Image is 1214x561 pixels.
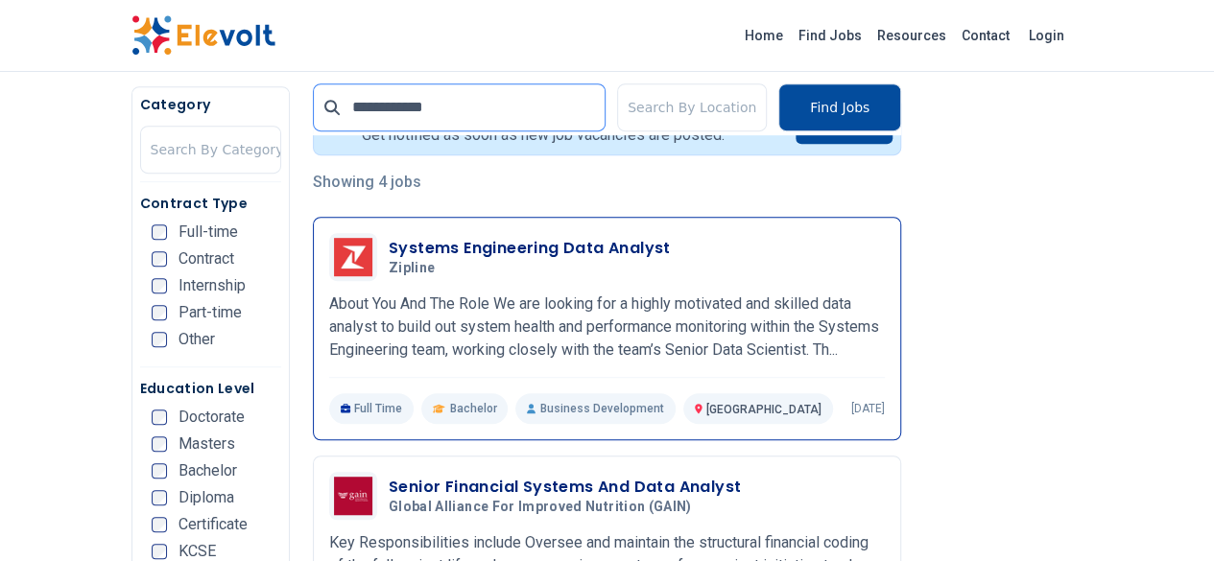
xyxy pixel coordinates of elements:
[179,224,238,240] span: Full-time
[869,20,954,51] a: Resources
[152,305,167,320] input: Part-time
[389,260,435,277] span: Zipline
[131,15,275,56] img: Elevolt
[179,278,246,293] span: Internship
[140,379,281,398] h5: Education Level
[152,544,167,559] input: KCSE
[152,224,167,240] input: Full-time
[179,436,235,452] span: Masters
[791,20,869,51] a: Find Jobs
[778,83,901,131] button: Find Jobs
[152,463,167,479] input: Bachelor
[389,499,692,516] span: Global Alliance for Improved Nutrition (GAIN)
[179,251,234,267] span: Contract
[329,233,885,424] a: ZiplineSystems Engineering Data AnalystZiplineAbout You And The Role We are looking for a highly ...
[334,238,372,276] img: Zipline
[179,409,245,425] span: Doctorate
[152,436,167,452] input: Masters
[1118,469,1214,561] iframe: Chat Widget
[1017,16,1076,55] a: Login
[737,20,791,51] a: Home
[179,490,234,505] span: Diploma
[140,95,281,114] h5: Category
[851,401,885,416] p: [DATE]
[179,305,242,320] span: Part-time
[706,403,821,416] span: [GEOGRAPHIC_DATA]
[152,332,167,347] input: Other
[329,393,415,424] p: Full Time
[179,517,248,532] span: Certificate
[329,292,885,362] p: About You And The Role We are looking for a highly motivated and skilled data analyst to build ou...
[313,171,901,194] p: Showing 4 jobs
[179,544,216,559] span: KCSE
[362,124,724,147] p: Get notified as soon as new job vacancies are posted.
[140,194,281,213] h5: Contract Type
[152,278,167,293] input: Internship
[152,409,167,425] input: Doctorate
[179,332,215,347] span: Other
[179,463,237,479] span: Bachelor
[449,401,496,416] span: Bachelor
[389,237,671,260] h3: Systems Engineering Data Analyst
[389,476,741,499] h3: Senior Financial Systems And Data Analyst
[152,490,167,505] input: Diploma
[954,20,1017,51] a: Contact
[515,393,675,424] p: Business Development
[152,517,167,532] input: Certificate
[334,477,372,515] img: Global Alliance for Improved Nutrition (GAIN)
[152,251,167,267] input: Contract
